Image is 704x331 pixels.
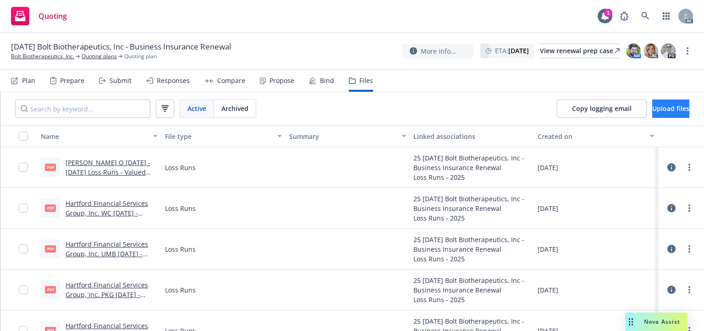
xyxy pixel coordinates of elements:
span: pdf [45,204,56,211]
div: Name [41,132,148,141]
div: Bind [320,77,334,84]
div: Summary [289,132,396,141]
a: Hartford Financial Services Group, Inc. UMB [DATE] - [DATE] Loss Runs - Valued [DATE].pdf [66,240,148,277]
button: Upload files [652,99,689,118]
div: 25 [DATE] Bolt Biotherapeutics, Inc - Business Insurance Renewal [413,276,530,295]
a: Hartford Financial Services Group, Inc. WC [DATE] - [DATE] Loss Runs - Valued [DATE].pdf [66,199,148,237]
img: photo [661,44,676,58]
div: Loss Runs - 2025 [413,254,530,264]
a: Switch app [657,7,676,25]
div: Propose [269,77,294,84]
span: ETA : [495,46,529,55]
div: Linked associations [413,132,530,141]
a: Quoting plans [82,52,117,61]
span: pdf [45,164,56,171]
span: pdf [45,286,56,293]
span: [DATE] [538,204,558,213]
span: Loss Runs [165,163,196,172]
div: Submit [110,77,132,84]
a: [PERSON_NAME] O [DATE] - [DATE] Loss Runs - Valued [DATE].pdf [66,158,150,186]
span: [DATE] [538,244,558,254]
img: photo [643,44,658,58]
div: File type [165,132,272,141]
a: Bolt Biotherapeutics, Inc. [11,52,74,61]
a: more [682,45,693,56]
button: More info... [402,44,473,59]
input: Toggle Row Selected [19,285,28,294]
a: more [684,243,695,254]
input: Toggle Row Selected [19,204,28,213]
span: [DATE] [538,163,558,172]
div: 25 [DATE] Bolt Biotherapeutics, Inc - Business Insurance Renewal [413,153,530,172]
span: Active [187,104,206,113]
span: [DATE] [538,285,558,295]
button: File type [161,125,286,147]
span: Nova Assist [644,318,680,325]
button: Created on [534,125,658,147]
button: Copy logging email [557,99,647,118]
a: more [684,203,695,214]
a: Quoting [7,3,71,29]
div: Loss Runs - 2025 [413,172,530,182]
div: 25 [DATE] Bolt Biotherapeutics, Inc - Business Insurance Renewal [413,235,530,254]
a: Hartford Financial Services Group, Inc. PKG [DATE] - [DATE] Loss Runs - Valued [DATE].pdf [66,281,148,318]
button: Summary [286,125,410,147]
div: Loss Runs - 2025 [413,213,530,223]
span: More info... [421,46,456,56]
div: Prepare [60,77,84,84]
div: Files [359,77,373,84]
a: more [684,284,695,295]
div: Created on [538,132,644,141]
span: Copy logging email [572,104,632,113]
span: Quoting [38,12,67,20]
span: Loss Runs [165,244,196,254]
input: Select all [19,132,28,141]
a: View renewal prep case [540,44,620,58]
img: photo [626,44,641,58]
div: Compare [217,77,245,84]
div: Loss Runs - 2025 [413,295,530,304]
span: Quoting plan [124,52,157,61]
a: Report a Bug [615,7,633,25]
a: Search [636,7,654,25]
span: Archived [221,104,248,113]
div: Drag to move [625,313,637,331]
div: 25 [DATE] Bolt Biotherapeutics, Inc - Business Insurance Renewal [413,194,530,213]
div: Responses [157,77,190,84]
span: [DATE] Bolt Biotherapeutics, Inc - Business Insurance Renewal [11,41,231,52]
button: Nova Assist [625,313,687,331]
span: Loss Runs [165,204,196,213]
button: Linked associations [410,125,534,147]
div: Plan [22,77,35,84]
span: Upload files [652,104,689,113]
input: Search by keyword... [15,99,150,118]
a: more [684,162,695,173]
div: 1 [604,9,612,17]
button: Name [37,125,161,147]
span: pdf [45,245,56,252]
input: Toggle Row Selected [19,244,28,254]
strong: [DATE] [508,46,529,55]
input: Toggle Row Selected [19,163,28,172]
span: Loss Runs [165,285,196,295]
